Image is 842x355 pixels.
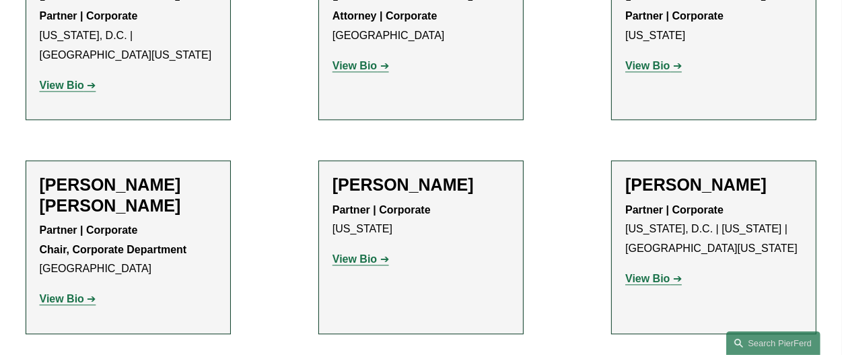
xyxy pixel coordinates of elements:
strong: View Bio [625,273,670,284]
strong: View Bio [40,79,84,91]
h2: [PERSON_NAME] [PERSON_NAME] [40,174,217,216]
strong: View Bio [40,293,84,304]
strong: View Bio [332,60,377,71]
a: View Bio [40,293,96,304]
p: [US_STATE] [332,201,510,240]
strong: Partner | Corporate [625,10,724,22]
strong: Attorney | Corporate [332,10,437,22]
strong: Partner | Corporate [625,204,724,216]
h2: [PERSON_NAME] [332,174,510,195]
p: [US_STATE], D.C. | [US_STATE] | [GEOGRAPHIC_DATA][US_STATE] [625,201,802,259]
strong: View Bio [332,253,377,265]
a: View Bio [625,273,682,284]
strong: Partner | Corporate [40,224,138,236]
strong: Chair, Corporate Department [40,244,187,255]
a: View Bio [332,253,389,265]
a: Search this site [726,331,820,355]
p: [GEOGRAPHIC_DATA] [332,7,510,46]
strong: Partner | Corporate [40,10,138,22]
a: View Bio [40,79,96,91]
p: [GEOGRAPHIC_DATA] [40,221,217,279]
p: [US_STATE] [625,7,802,46]
strong: Partner | Corporate [332,204,431,216]
a: View Bio [332,60,389,71]
h2: [PERSON_NAME] [625,174,802,195]
p: [US_STATE], D.C. | [GEOGRAPHIC_DATA][US_STATE] [40,7,217,65]
strong: View Bio [625,60,670,71]
a: View Bio [625,60,682,71]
